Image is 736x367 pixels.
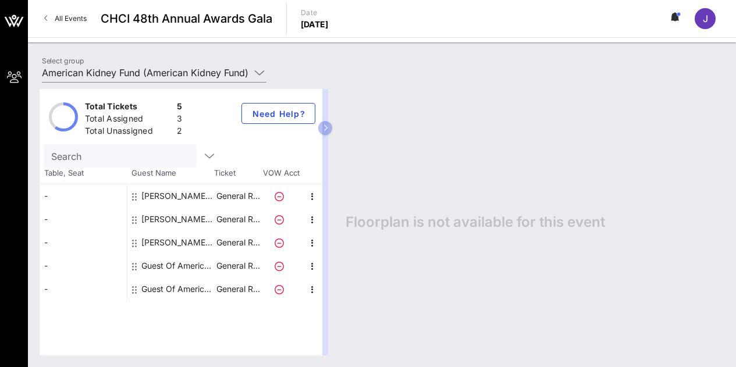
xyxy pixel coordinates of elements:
[40,277,127,301] div: -
[215,208,261,231] p: General R…
[215,254,261,277] p: General R…
[85,125,172,140] div: Total Unassigned
[215,231,261,254] p: General R…
[85,101,172,115] div: Total Tickets
[215,184,261,208] p: General R…
[42,56,84,65] label: Select group
[101,10,272,27] span: CHCI 48th Annual Awards Gala
[40,231,127,254] div: -
[141,208,215,231] div: Josie Gamez American Kidney Fund
[141,277,215,301] div: Guest Of American Kidney Fund
[703,13,708,24] span: J
[261,168,301,179] span: VOW Acct
[40,184,127,208] div: -
[141,184,215,208] div: Joselyn Carballo American Kidney Fund
[141,254,215,277] div: Guest Of American Kidney Fund
[301,7,329,19] p: Date
[177,101,182,115] div: 5
[695,8,716,29] div: J
[37,9,94,28] a: All Events
[214,168,261,179] span: Ticket
[127,168,214,179] span: Guest Name
[177,113,182,127] div: 3
[40,168,127,179] span: Table, Seat
[346,213,605,231] span: Floorplan is not available for this event
[141,231,215,254] div: Peter Martin American Kidney Fund
[251,109,305,119] span: Need Help?
[177,125,182,140] div: 2
[215,277,261,301] p: General R…
[85,113,172,127] div: Total Assigned
[241,103,315,124] button: Need Help?
[40,254,127,277] div: -
[40,208,127,231] div: -
[301,19,329,30] p: [DATE]
[55,14,87,23] span: All Events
